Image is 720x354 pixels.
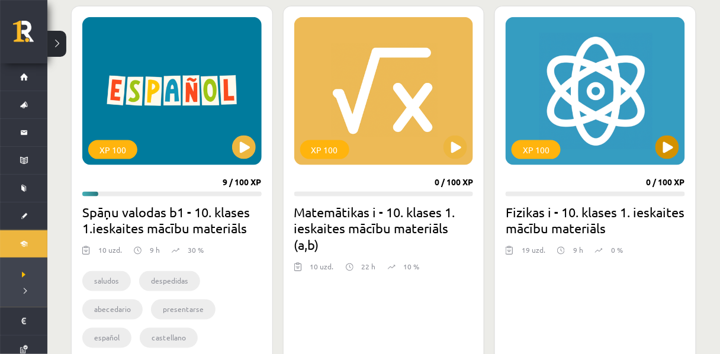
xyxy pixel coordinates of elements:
div: XP 100 [300,140,349,159]
p: 10 % [404,262,420,272]
li: presentarse [151,300,216,320]
li: castellano [140,328,198,348]
li: despedidas [139,271,200,291]
div: XP 100 [512,140,561,159]
h2: Fizikas i - 10. klases 1. ieskaites mācību materiāls [506,204,685,237]
h2: Matemātikas i - 10. klases 1. ieskaites mācību materiāls (a,b) [294,204,474,253]
p: 30 % [188,245,204,256]
li: saludos [82,271,131,291]
div: 10 uzd. [310,262,334,279]
li: abecedario [82,300,143,320]
a: Rīgas 1. Tālmācības vidusskola [13,21,47,50]
div: 19 uzd. [522,245,545,263]
div: 10 uzd. [98,245,122,263]
li: español [82,328,131,348]
p: 22 h [362,262,376,272]
p: 0 % [611,245,623,256]
h2: Spāņu valodas b1 - 10. klases 1.ieskaites mācību materiāls [82,204,262,237]
p: 9 h [150,245,160,256]
div: XP 100 [88,140,137,159]
p: 9 h [573,245,583,256]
